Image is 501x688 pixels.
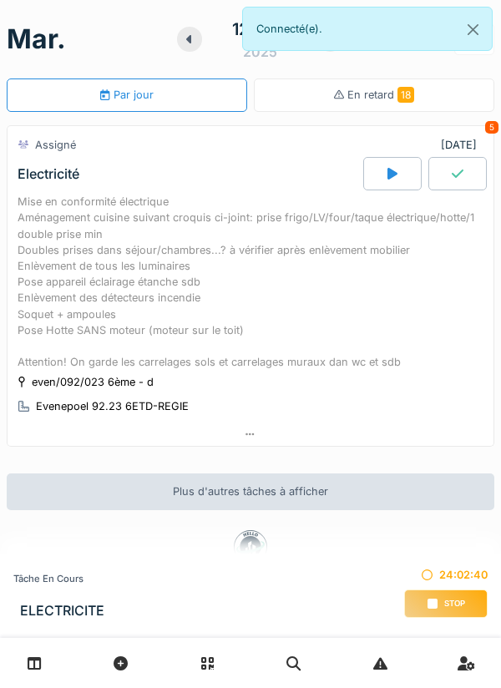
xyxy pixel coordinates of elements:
button: Close [454,8,492,52]
div: Evenepoel 92.23 6ETD-REGIE [36,398,189,414]
div: Connecté(e). [242,7,493,51]
h3: ELECTRICITE [20,603,104,619]
div: 2025 [243,42,277,62]
div: Tâche en cours [13,572,104,586]
span: En retard [347,89,414,101]
div: Par jour [100,87,153,103]
span: 18 [397,87,414,103]
span: Stop [444,598,465,610]
div: 12 août [232,17,288,42]
h1: mar. [7,23,66,55]
div: Electricité [18,166,79,182]
div: even/092/023 6ème - d [32,374,154,390]
div: Assigné [35,137,76,153]
div: Plus d'autres tâches à afficher [7,473,494,509]
div: 24:02:40 [404,567,488,583]
div: 5 [485,121,498,134]
img: badge-BVDL4wpA.svg [234,530,267,564]
div: Mise en conformité électrique Aménagement cuisine suivant croquis ci-joint: prise frigo/LV/four/t... [18,194,483,370]
div: [DATE] [441,137,483,153]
